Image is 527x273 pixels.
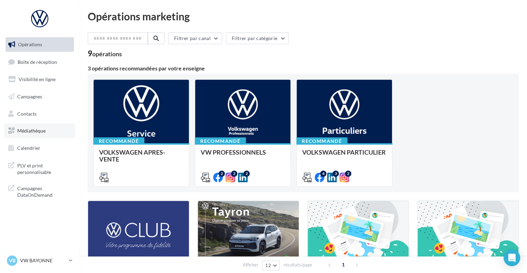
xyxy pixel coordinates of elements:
span: Campagnes DataOnDemand [17,184,71,198]
div: 9 [88,50,122,57]
div: Recommandé [296,137,347,145]
a: PLV et print personnalisable [4,158,75,178]
a: Contacts [4,107,75,121]
span: Calendrier [17,145,40,151]
span: Médiathèque [17,128,46,134]
span: PLV et print personnalisable [17,161,71,176]
span: Boîte de réception [18,59,57,65]
span: VOLKSWAGEN PARTICULIER [302,148,386,156]
div: 2 [345,170,351,177]
a: Visibilité en ligne [4,72,75,87]
span: 1 [338,259,349,270]
span: Contacts [17,110,37,116]
a: Médiathèque [4,124,75,138]
a: VB VW BAYONNE [6,254,74,267]
a: Campagnes DataOnDemand [4,181,75,201]
div: 3 opérations recommandées par votre enseigne [88,66,519,71]
div: Recommandé [195,137,246,145]
span: Visibilité en ligne [19,76,56,82]
p: VW BAYONNE [20,257,66,264]
button: Filtrer par canal [168,32,222,44]
button: 12 [262,261,280,270]
div: Opérations marketing [88,11,519,21]
span: Opérations [18,41,42,47]
span: 12 [265,263,271,268]
a: Opérations [4,37,75,52]
div: 2 [243,170,250,177]
span: VW PROFESSIONNELS [201,148,266,156]
div: Open Intercom Messenger [504,250,520,266]
div: opérations [92,51,122,57]
span: résultats/page [284,262,312,268]
span: VOLKSWAGEN APRES-VENTE [99,148,165,163]
button: Filtrer par catégorie [226,32,289,44]
a: Boîte de réception [4,55,75,69]
div: Recommandé [93,137,144,145]
a: Calendrier [4,141,75,155]
span: Afficher [243,262,258,268]
span: VB [9,257,16,264]
a: Campagnes [4,89,75,104]
div: 2 [219,170,225,177]
div: 2 [231,170,237,177]
div: 3 [333,170,339,177]
div: 4 [320,170,326,177]
span: Campagnes [17,94,42,99]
